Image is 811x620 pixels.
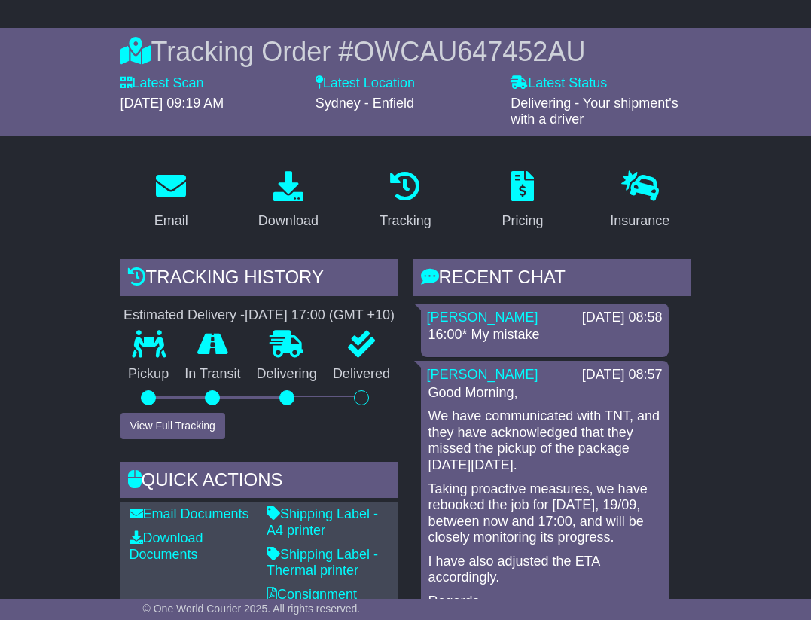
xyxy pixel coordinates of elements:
a: Shipping Label - Thermal printer [267,547,378,579]
label: Latest Scan [120,75,204,92]
div: Download [258,211,319,231]
div: Tracking history [120,259,398,300]
a: Consignment Note [267,587,357,618]
button: View Full Tracking [120,413,225,439]
label: Latest Status [511,75,607,92]
p: We have communicated with TNT, and they have acknowledged that they missed the pickup of the pack... [428,408,661,473]
p: Taking proactive measures, we have rebooked the job for [DATE], 19/09, between now and 17:00, and... [428,481,661,546]
div: Estimated Delivery - [120,307,398,324]
span: Delivering - Your shipment's with a driver [511,96,678,127]
p: Delivered [325,366,398,383]
div: [DATE] 08:57 [582,367,663,383]
p: I have also adjusted the ETA accordingly. [428,554,661,586]
p: Regards, [428,594,661,610]
p: Delivering [248,366,325,383]
span: OWCAU647452AU [353,36,585,67]
div: [DATE] 17:00 (GMT +10) [245,307,395,324]
a: Tracking [370,166,441,237]
p: In Transit [177,366,248,383]
span: Sydney - Enfield [316,96,414,111]
span: © One World Courier 2025. All rights reserved. [143,603,361,615]
a: Download Documents [130,530,203,562]
span: [DATE] 09:19 AM [120,96,224,111]
div: Email [154,211,188,231]
a: [PERSON_NAME] [427,310,538,325]
div: RECENT CHAT [413,259,691,300]
a: Email Documents [130,506,249,521]
p: 16:00* My mistake [428,327,661,344]
div: Pricing [502,211,544,231]
a: Shipping Label - A4 printer [267,506,378,538]
div: Tracking Order # [120,35,691,68]
a: [PERSON_NAME] [427,367,538,382]
a: Download [248,166,328,237]
p: Pickup [120,366,177,383]
div: [DATE] 08:58 [582,310,663,326]
a: Pricing [492,166,553,237]
a: Insurance [600,166,679,237]
div: Tracking [380,211,431,231]
label: Latest Location [316,75,415,92]
a: Email [145,166,198,237]
p: Good Morning, [428,385,661,402]
div: Quick Actions [120,462,398,502]
div: Insurance [610,211,669,231]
